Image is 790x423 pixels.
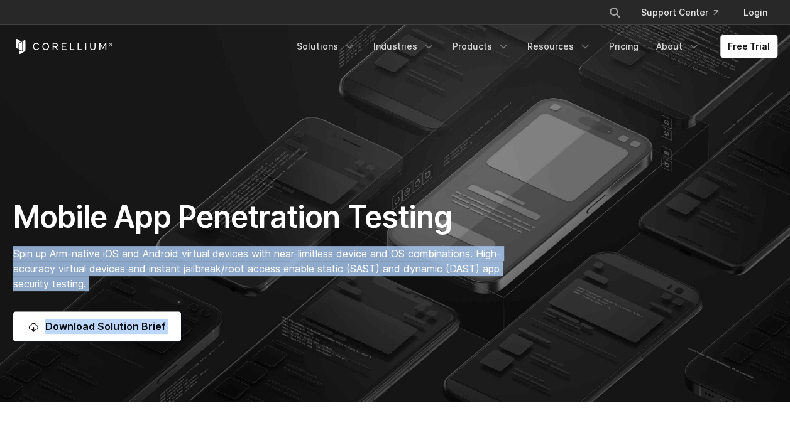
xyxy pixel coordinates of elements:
[720,35,777,58] a: Free Trial
[13,311,181,341] a: Download Solution Brief
[13,39,113,54] a: Corellium Home
[631,1,728,24] a: Support Center
[45,319,166,334] span: Download Solution Brief
[733,1,777,24] a: Login
[289,35,777,58] div: Navigation Menu
[13,198,514,236] h1: Mobile App Penetration Testing
[593,1,777,24] div: Navigation Menu
[649,35,708,58] a: About
[289,35,363,58] a: Solutions
[601,35,646,58] a: Pricing
[445,35,517,58] a: Products
[603,1,626,24] button: Search
[366,35,442,58] a: Industries
[520,35,599,58] a: Resources
[13,247,501,290] span: Spin up Arm-native iOS and Android virtual devices with near-limitless device and OS combinations...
